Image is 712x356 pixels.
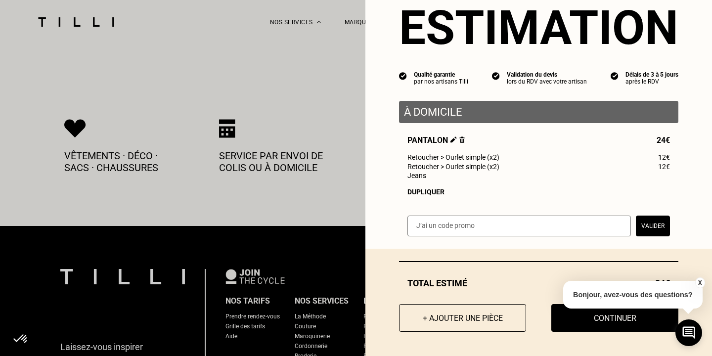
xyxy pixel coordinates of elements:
span: 24€ [657,135,670,145]
span: 12€ [658,163,670,171]
button: Valider [636,216,670,236]
div: lors du RDV avec votre artisan [507,78,587,85]
input: J‘ai un code promo [407,216,631,236]
img: icon list info [492,71,500,80]
p: Bonjour, avez-vous des questions? [563,281,703,309]
button: X [695,277,705,288]
p: À domicile [404,106,673,118]
span: Retoucher > Ourlet simple (x2) [407,153,499,161]
div: Qualité garantie [414,71,468,78]
div: Total estimé [399,278,678,288]
img: Supprimer [459,136,465,143]
img: icon list info [611,71,619,80]
img: Éditer [450,136,457,143]
div: Dupliquer [407,188,670,196]
button: Continuer [551,304,678,332]
span: 12€ [658,153,670,161]
span: Jeans [407,172,426,179]
span: Pantalon [407,135,465,145]
button: + Ajouter une pièce [399,304,526,332]
img: icon list info [399,71,407,80]
div: par nos artisans Tilli [414,78,468,85]
div: Délais de 3 à 5 jours [625,71,678,78]
div: Validation du devis [507,71,587,78]
span: Retoucher > Ourlet simple (x2) [407,163,499,171]
div: après le RDV [625,78,678,85]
